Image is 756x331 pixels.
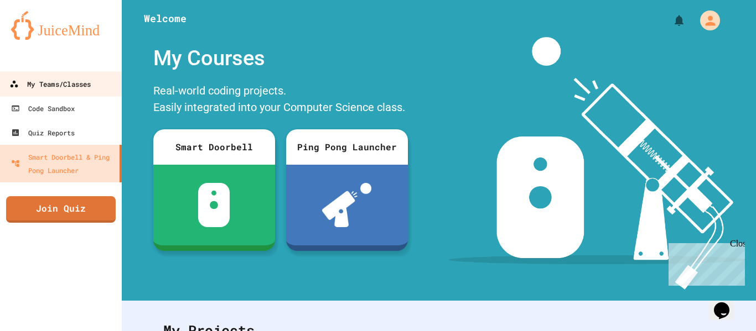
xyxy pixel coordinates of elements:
div: Quiz Reports [11,126,75,139]
iframe: chat widget [664,239,745,286]
a: Join Quiz [6,196,116,223]
div: My Teams/Classes [9,77,91,91]
div: My Courses [148,37,413,80]
div: Smart Doorbell & Ping Pong Launcher [11,150,115,177]
img: banner-image-my-projects.png [449,37,745,290]
div: Chat with us now!Close [4,4,76,70]
img: sdb-white.svg [198,183,230,227]
img: logo-orange.svg [11,11,111,40]
img: ppl-with-ball.png [322,183,371,227]
div: Ping Pong Launcher [286,129,408,165]
iframe: chat widget [710,287,745,320]
div: Smart Doorbell [153,129,275,165]
div: Code Sandbox [11,102,75,115]
div: My Notifications [652,11,688,30]
div: My Account [688,8,723,33]
div: Real-world coding projects. Easily integrated into your Computer Science class. [148,80,413,121]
